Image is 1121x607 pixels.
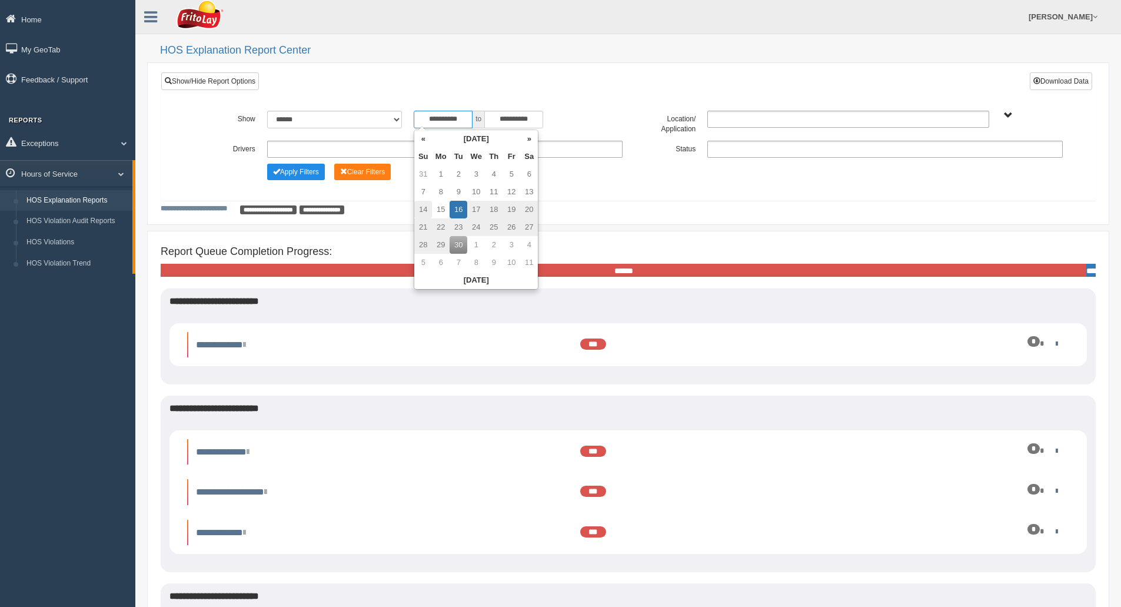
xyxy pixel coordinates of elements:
[473,111,484,128] span: to
[520,130,538,148] th: »
[450,165,467,183] td: 2
[187,439,1069,465] li: Expand
[503,218,520,236] td: 26
[160,45,1109,57] h2: HOS Explanation Report Center
[520,201,538,218] td: 20
[414,130,432,148] th: «
[21,253,132,274] a: HOS Violation Trend
[414,165,432,183] td: 31
[450,236,467,254] td: 30
[467,183,485,201] td: 10
[432,218,450,236] td: 22
[450,148,467,165] th: Tu
[432,130,520,148] th: [DATE]
[503,183,520,201] td: 12
[450,218,467,236] td: 23
[485,218,503,236] td: 25
[467,148,485,165] th: We
[187,479,1069,505] li: Expand
[432,165,450,183] td: 1
[187,520,1069,546] li: Expand
[485,254,503,271] td: 9
[188,111,261,125] label: Show
[187,332,1069,358] li: Expand
[520,218,538,236] td: 27
[503,236,520,254] td: 3
[414,218,432,236] td: 21
[161,246,1096,258] h4: Report Queue Completion Progress:
[414,183,432,201] td: 7
[467,218,485,236] td: 24
[450,254,467,271] td: 7
[520,165,538,183] td: 6
[520,254,538,271] td: 11
[467,201,485,218] td: 17
[414,148,432,165] th: Su
[485,183,503,201] td: 11
[503,165,520,183] td: 5
[485,236,503,254] td: 2
[414,236,432,254] td: 28
[334,164,391,180] button: Change Filter Options
[414,201,432,218] td: 14
[467,165,485,183] td: 3
[628,111,702,135] label: Location/ Application
[503,148,520,165] th: Fr
[432,236,450,254] td: 29
[467,236,485,254] td: 1
[485,148,503,165] th: Th
[450,183,467,201] td: 9
[161,72,259,90] a: Show/Hide Report Options
[188,141,261,155] label: Drivers
[21,211,132,232] a: HOS Violation Audit Reports
[432,183,450,201] td: 8
[21,190,132,211] a: HOS Explanation Reports
[414,271,538,289] th: [DATE]
[450,201,467,218] td: 16
[503,254,520,271] td: 10
[520,236,538,254] td: 4
[432,201,450,218] td: 15
[628,141,702,155] label: Status
[414,254,432,271] td: 5
[432,254,450,271] td: 6
[503,201,520,218] td: 19
[485,201,503,218] td: 18
[432,148,450,165] th: Mo
[520,183,538,201] td: 13
[1030,72,1092,90] button: Download Data
[267,164,325,180] button: Change Filter Options
[21,232,132,253] a: HOS Violations
[467,254,485,271] td: 8
[485,165,503,183] td: 4
[520,148,538,165] th: Sa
